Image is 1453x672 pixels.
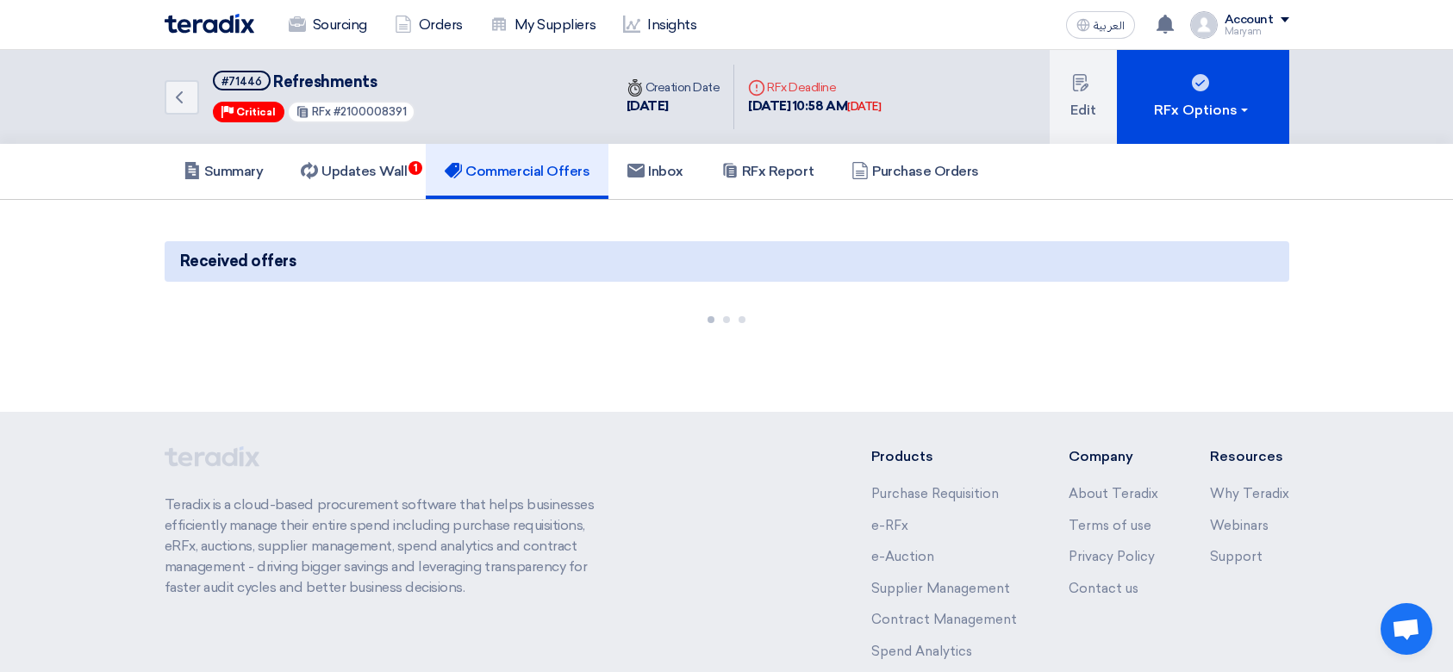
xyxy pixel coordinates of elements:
[1117,50,1289,144] button: RFx Options
[221,76,262,87] div: #71446
[627,96,720,116] div: [DATE]
[871,446,1017,467] li: Products
[445,163,589,180] h5: Commercial Offers
[871,581,1010,596] a: Supplier Management
[301,163,407,180] h5: Updates Wall
[1190,11,1218,39] img: profile_test.png
[871,612,1017,627] a: Contract Management
[851,163,979,180] h5: Purchase Orders
[236,106,276,118] span: Critical
[180,250,296,273] span: Received offers
[721,163,814,180] h5: RFx Report
[477,6,609,44] a: My Suppliers
[282,144,426,199] a: Updates Wall1
[627,163,683,180] h5: Inbox
[1210,549,1263,564] a: Support
[847,98,881,115] div: [DATE]
[1050,50,1117,144] button: Edit
[1069,518,1151,533] a: Terms of use
[1210,486,1289,501] a: Why Teradix
[408,161,422,175] span: 1
[1154,100,1251,121] div: RFx Options
[871,549,934,564] a: e-Auction
[1069,486,1158,501] a: About Teradix
[871,486,999,501] a: Purchase Requisition
[1210,518,1269,533] a: Webinars
[184,163,264,180] h5: Summary
[426,144,608,199] a: Commercial Offers
[1381,603,1432,655] div: Open chat
[213,71,416,92] h5: Refreshments
[1069,581,1138,596] a: Contact us
[1225,27,1289,36] div: Maryam
[312,105,331,118] span: RFx
[165,495,614,598] p: Teradix is a cloud-based procurement software that helps businesses efficiently manage their enti...
[748,78,881,96] div: RFx Deadline
[833,144,998,199] a: Purchase Orders
[1069,446,1158,467] li: Company
[871,518,908,533] a: e-RFx
[609,6,710,44] a: Insights
[334,105,407,118] span: #2100008391
[275,6,381,44] a: Sourcing
[627,78,720,96] div: Creation Date
[1094,20,1125,32] span: العربية
[608,144,702,199] a: Inbox
[1210,446,1289,467] li: Resources
[1069,549,1155,564] a: Privacy Policy
[702,144,833,199] a: RFx Report
[748,96,881,116] div: [DATE] 10:58 AM
[1066,11,1135,39] button: العربية
[273,72,377,91] span: Refreshments
[165,14,254,34] img: Teradix logo
[165,144,283,199] a: Summary
[1225,13,1274,28] div: Account
[871,644,972,659] a: Spend Analytics
[381,6,477,44] a: Orders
